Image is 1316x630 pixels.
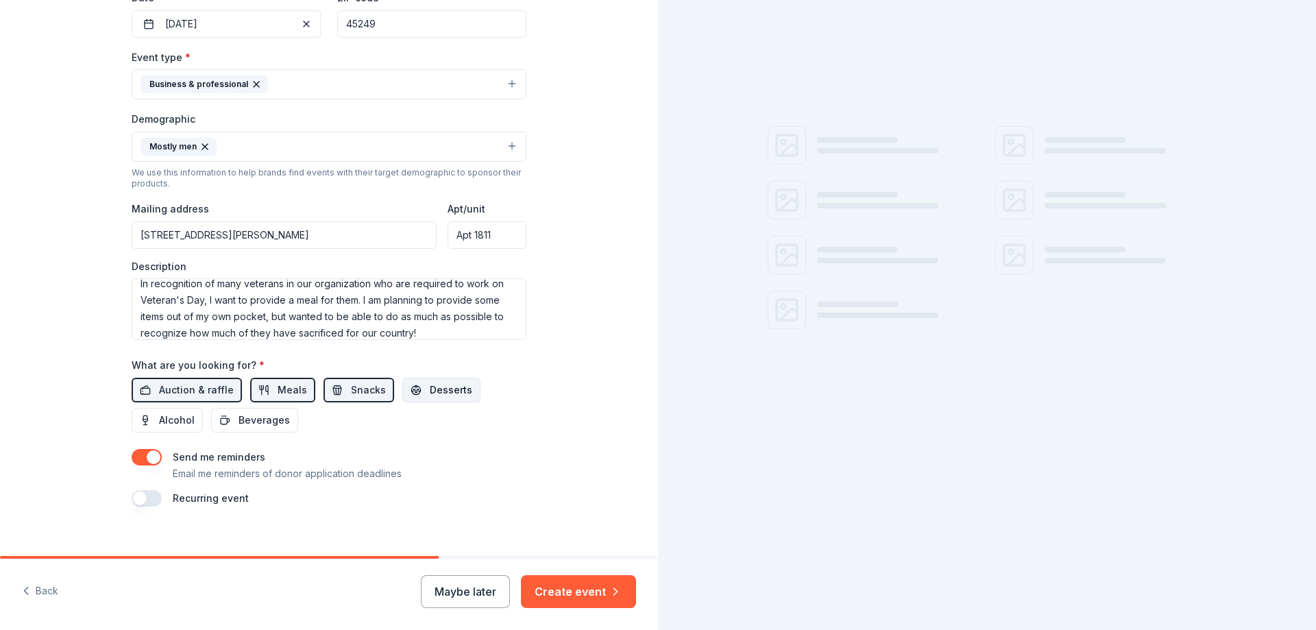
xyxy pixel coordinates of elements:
button: [DATE] [132,10,321,38]
button: Alcohol [132,408,203,433]
div: Business & professional [141,75,268,93]
button: Create event [521,575,636,608]
label: Event type [132,51,191,64]
label: Recurring event [173,492,249,504]
label: Description [132,260,186,274]
div: Mostly men [141,138,217,156]
span: Auction & raffle [159,382,234,398]
button: Mostly men [132,132,526,162]
input: 12345 (U.S. only) [337,10,526,38]
button: Meals [250,378,315,402]
p: Email me reminders of donor application deadlines [173,465,402,482]
label: Apt/unit [448,202,485,216]
button: Beverages [211,408,298,433]
button: Snacks [324,378,394,402]
button: Maybe later [421,575,510,608]
textarea: In recognition of many veterans in our organization who are required to work on Veteran's Day, I ... [132,278,526,340]
button: Back [22,577,58,606]
span: Beverages [239,412,290,428]
label: Mailing address [132,202,209,216]
input: Enter a US address [132,221,437,249]
button: Desserts [402,378,480,402]
span: Desserts [430,382,472,398]
button: Business & professional [132,69,526,99]
input: # [448,221,526,249]
label: Demographic [132,112,195,126]
div: We use this information to help brands find events with their target demographic to sponsor their... [132,167,526,189]
span: Snacks [351,382,386,398]
label: Send me reminders [173,451,265,463]
label: What are you looking for? [132,359,265,372]
span: Meals [278,382,307,398]
span: Alcohol [159,412,195,428]
button: Auction & raffle [132,378,242,402]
